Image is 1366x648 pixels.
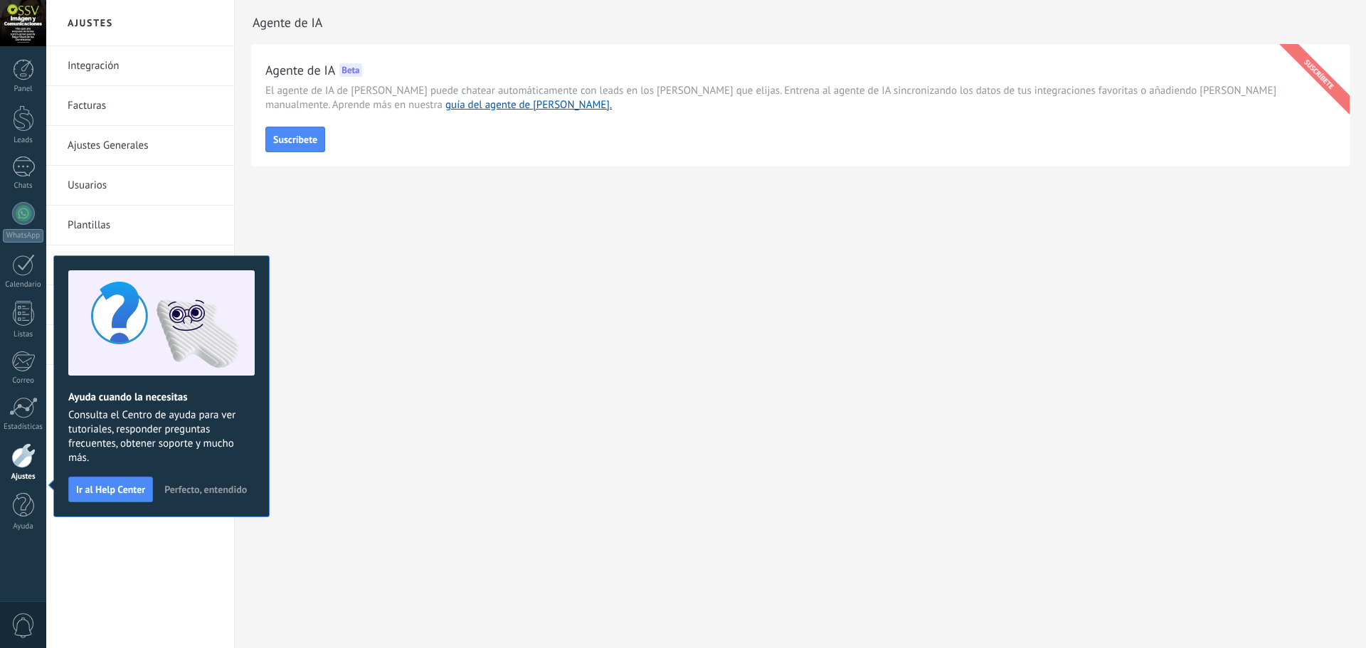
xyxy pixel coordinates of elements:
[445,98,612,112] a: guía del agente de [PERSON_NAME].
[46,86,234,126] li: Facturas
[46,206,234,245] li: Plantillas
[339,63,361,77] div: Beta
[68,166,220,206] a: Usuarios
[3,330,44,339] div: Listas
[46,166,234,206] li: Usuarios
[68,408,255,465] span: Consulta el Centro de ayuda para ver tutoriales, responder preguntas frecuentes, obtener soporte ...
[273,134,317,144] span: Suscríbete
[158,479,253,500] button: Perfecto, entendido
[3,522,44,531] div: Ayuda
[76,484,145,494] span: Ir al Help Center
[68,86,220,126] a: Facturas
[68,206,220,245] a: Plantillas
[164,484,247,494] span: Perfecto, entendido
[68,46,220,86] a: Integración
[3,472,44,482] div: Ajustes
[3,280,44,290] div: Calendario
[68,477,153,502] button: Ir al Help Center
[3,376,44,386] div: Correo
[68,391,255,404] h2: Ayuda cuando la necesitas
[68,245,220,285] a: Herramientas de comunicación
[3,136,44,145] div: Leads
[265,84,1278,112] span: El agente de IA de [PERSON_NAME] puede chatear automáticamente con leads en los [PERSON_NAME] que...
[3,229,43,243] div: WhatsApp
[46,46,234,86] li: Integración
[265,61,335,79] h2: Agente de IA
[253,9,322,37] h2: Agente de IA
[3,85,44,94] div: Panel
[46,245,234,285] li: Herramientas de comunicación
[265,127,325,152] button: Suscríbete
[3,423,44,432] div: Estadísticas
[68,126,220,166] a: Ajustes Generales
[3,181,44,191] div: Chats
[1276,32,1362,117] div: Suscríbete
[46,126,234,166] li: Ajustes Generales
